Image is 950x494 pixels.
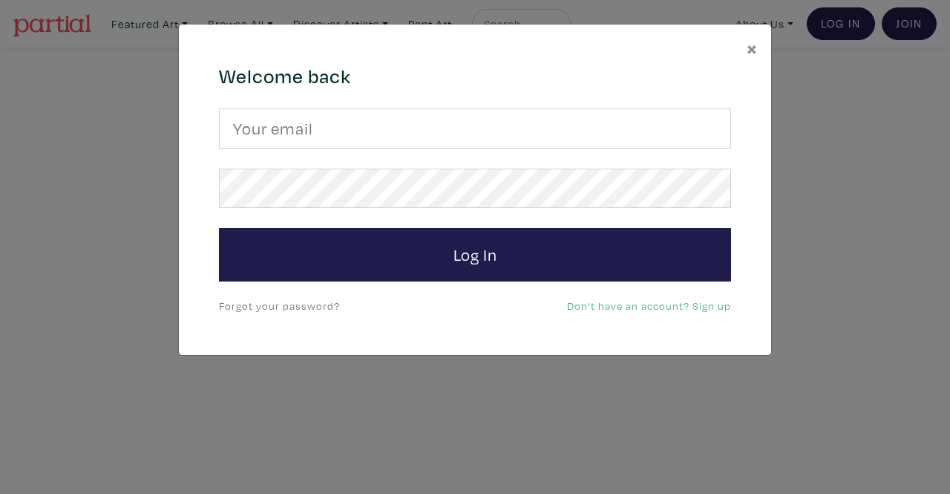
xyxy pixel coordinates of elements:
input: Your email [219,108,731,149]
h4: Welcome back [219,65,731,88]
span: × [747,35,758,61]
a: Forgot your password? [219,299,340,313]
button: Log In [219,228,731,282]
a: Don't have an account? Sign up [567,299,731,313]
button: Close [733,25,771,71]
